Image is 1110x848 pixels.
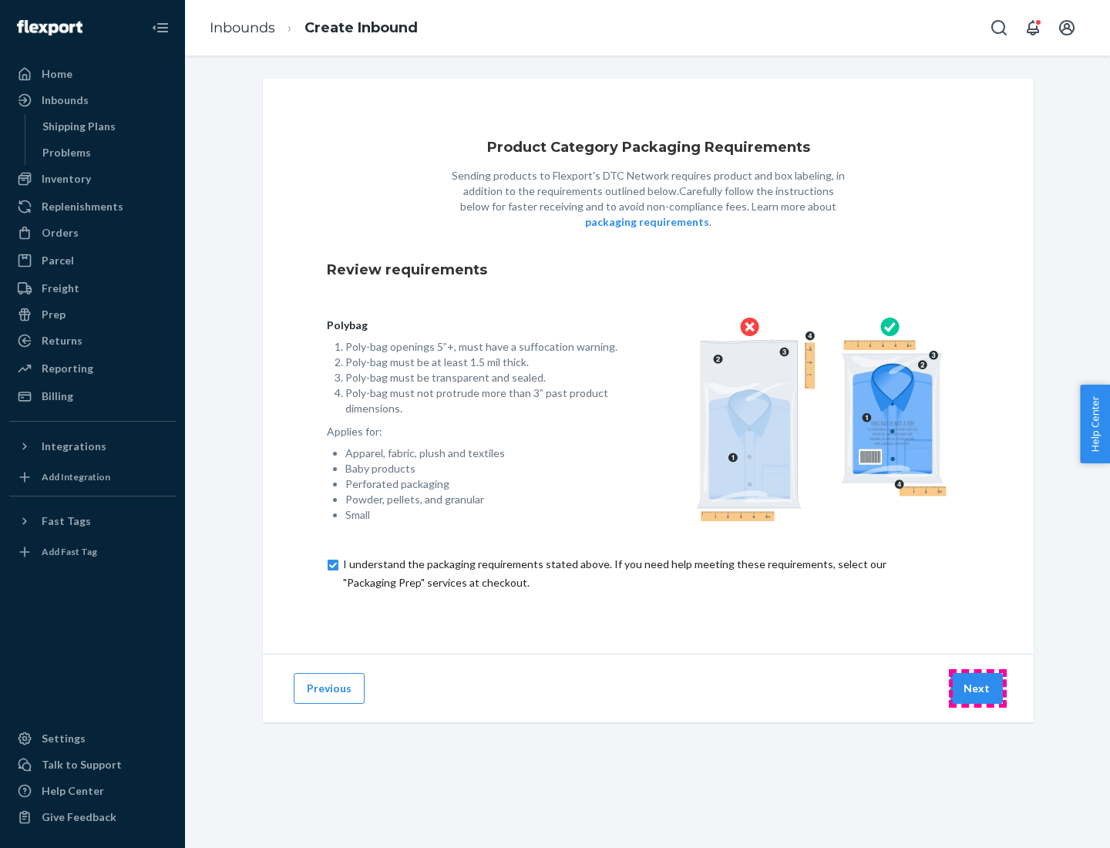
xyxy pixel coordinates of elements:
div: Parcel [42,253,74,268]
a: Replenishments [9,194,176,219]
div: Replenishments [42,199,123,214]
img: polybag.ac92ac876edd07edd96c1eaacd328395.png [697,318,947,521]
div: Settings [42,731,86,746]
a: Inbounds [210,19,275,36]
div: Shipping Plans [42,119,116,134]
div: Home [42,66,72,82]
div: Reporting [42,361,93,376]
div: Give Feedback [42,809,116,825]
li: Apparel, fabric, plush and textiles [345,446,624,461]
img: Flexport logo [17,20,82,35]
button: packaging requirements [585,214,709,230]
li: Perforated packaging [345,476,624,492]
p: Applies for: [327,424,624,439]
p: Sending products to Flexport's DTC Network requires product and box labeling, in addition to the ... [448,168,849,230]
div: Inbounds [42,93,89,108]
a: Billing [9,384,176,409]
button: Previous [294,673,365,704]
a: Create Inbound [304,19,418,36]
a: Inbounds [9,88,176,113]
ol: breadcrumbs [197,5,430,51]
div: Problems [42,145,91,160]
button: Fast Tags [9,509,176,533]
div: Integrations [42,439,106,454]
div: Returns [42,333,82,348]
a: Problems [35,140,177,165]
a: Returns [9,328,176,353]
div: Review requirements [327,248,970,293]
a: Prep [9,302,176,327]
div: Prep [42,307,66,322]
div: Orders [42,225,79,241]
a: Freight [9,276,176,301]
div: Add Integration [42,470,110,483]
button: Open Search Box [984,12,1014,43]
button: Open notifications [1017,12,1048,43]
button: Help Center [1080,385,1110,463]
div: Inventory [42,171,91,187]
div: Fast Tags [42,513,91,529]
li: Small [345,507,624,523]
div: Add Fast Tag [42,545,97,558]
a: Reporting [9,356,176,381]
a: Help Center [9,779,176,803]
div: Help Center [42,783,104,799]
a: Orders [9,220,176,245]
a: Talk to Support [9,752,176,777]
a: Parcel [9,248,176,273]
button: Give Feedback [9,805,176,829]
div: Billing [42,389,73,404]
li: Poly-bag must be at least 1.5 mil thick. [345,355,624,370]
a: Add Fast Tag [9,540,176,564]
a: Settings [9,726,176,751]
li: Poly-bag openings 5”+, must have a suffocation warning. [345,339,624,355]
li: Powder, pellets, and granular [345,492,624,507]
button: Next [950,673,1003,704]
button: Close Navigation [145,12,176,43]
a: Home [9,62,176,86]
button: Integrations [9,434,176,459]
p: Polybag [327,318,624,333]
a: Shipping Plans [35,114,177,139]
li: Baby products [345,461,624,476]
a: Inventory [9,167,176,191]
h1: Product Category Packaging Requirements [487,140,810,156]
button: Open account menu [1051,12,1082,43]
div: Freight [42,281,79,296]
li: Poly-bag must be transparent and sealed. [345,370,624,385]
div: Talk to Support [42,757,122,772]
li: Poly-bag must not protrude more than 3” past product dimensions. [345,385,624,416]
a: Add Integration [9,465,176,490]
